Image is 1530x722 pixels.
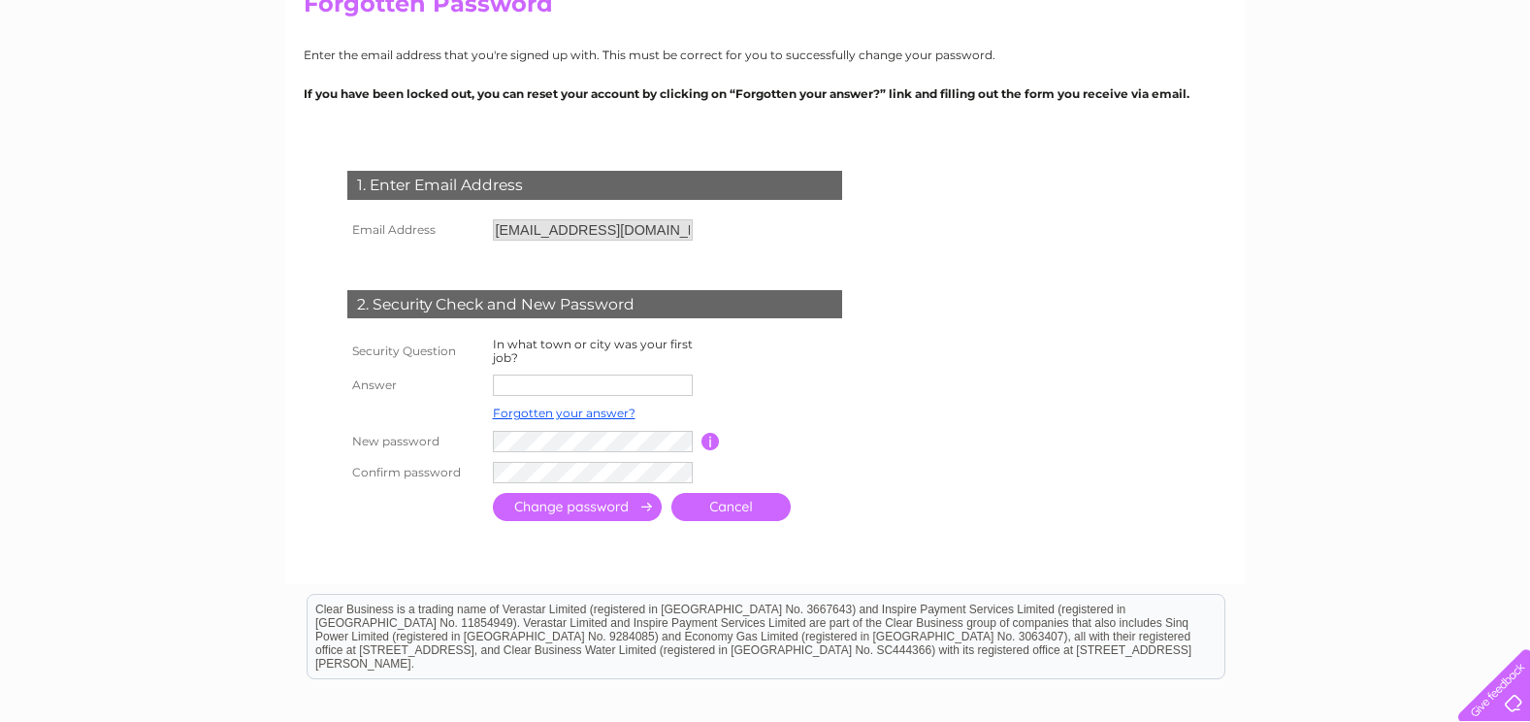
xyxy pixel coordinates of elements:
div: 2. Security Check and New Password [347,290,842,319]
th: Email Address [342,214,488,246]
div: 1. Enter Email Address [347,171,842,200]
th: Confirm password [342,457,488,488]
a: Cancel [671,493,791,521]
p: If you have been locked out, you can reset your account by clicking on “Forgotten your answer?” l... [304,84,1227,103]
th: Answer [342,370,488,401]
input: Information [701,433,720,450]
a: Water [1258,82,1295,97]
label: In what town or city was your first job? [493,337,693,365]
img: logo.png [53,50,152,110]
th: New password [342,426,488,457]
a: 0333 014 3131 [1164,10,1298,34]
th: Security Question [342,333,488,370]
a: Blog [1431,82,1459,97]
a: Telecoms [1361,82,1419,97]
a: Contact [1471,82,1518,97]
input: Submit [493,493,662,521]
a: Energy [1307,82,1350,97]
div: Clear Business is a trading name of Verastar Limited (registered in [GEOGRAPHIC_DATA] No. 3667643... [308,11,1224,94]
a: Forgotten your answer? [493,406,635,420]
p: Enter the email address that you're signed up with. This must be correct for you to successfully ... [304,46,1227,64]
